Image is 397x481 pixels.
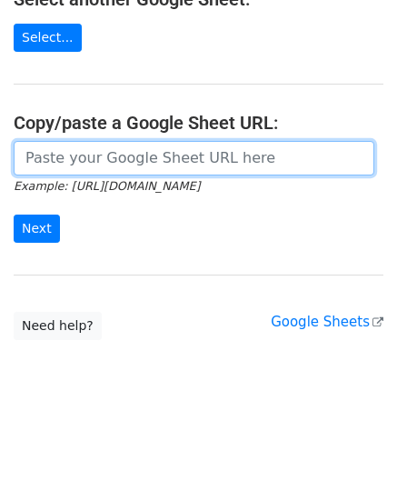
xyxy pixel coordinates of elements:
input: Paste your Google Sheet URL here [14,141,374,175]
a: Select... [14,24,82,52]
h4: Copy/paste a Google Sheet URL: [14,112,383,134]
iframe: Chat Widget [306,394,397,481]
a: Need help? [14,312,102,340]
small: Example: [URL][DOMAIN_NAME] [14,179,200,193]
a: Google Sheets [271,314,383,330]
input: Next [14,215,60,243]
